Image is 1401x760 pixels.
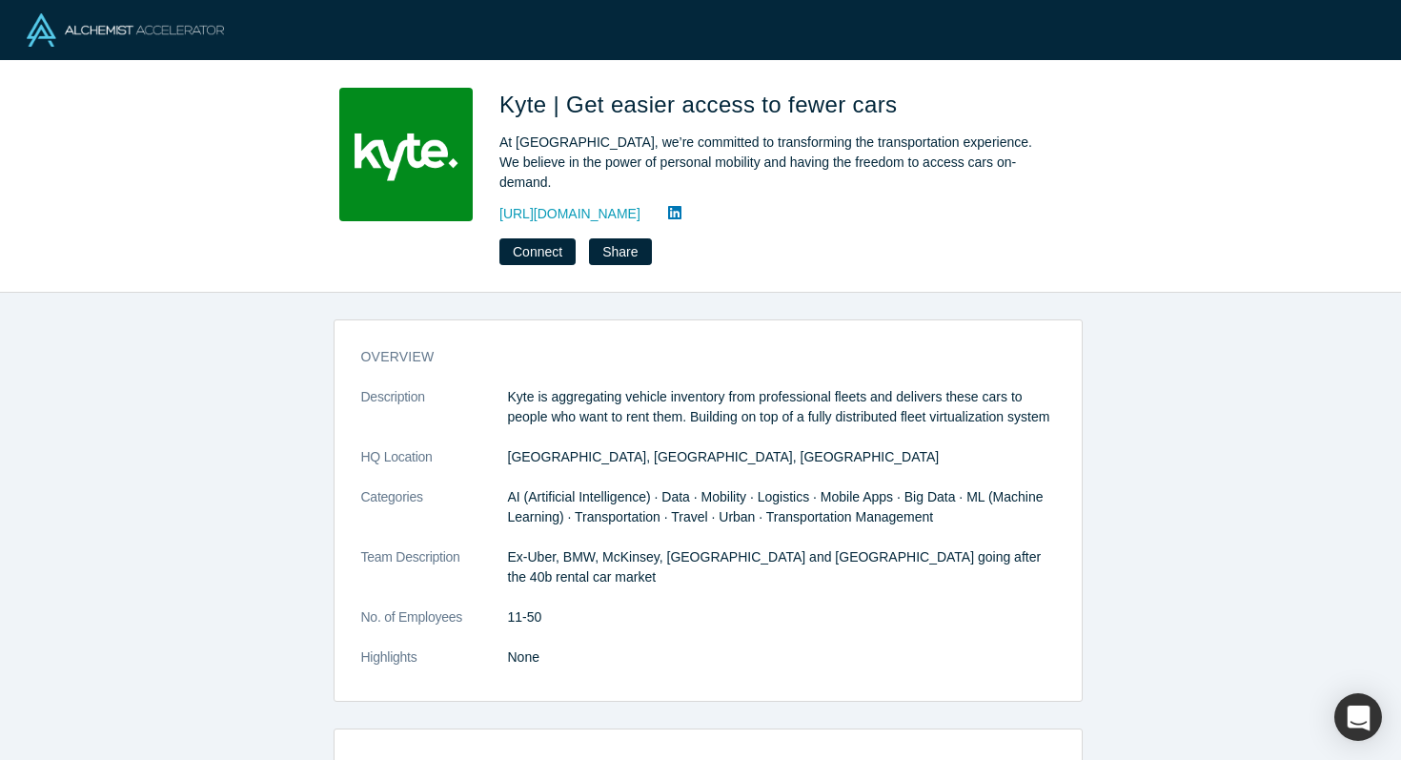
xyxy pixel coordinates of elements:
[361,487,508,547] dt: Categories
[361,387,508,447] dt: Description
[361,547,508,607] dt: Team Description
[508,547,1055,587] p: Ex-Uber, BMW, McKinsey, [GEOGRAPHIC_DATA] and [GEOGRAPHIC_DATA] going after the 40b rental car ma...
[508,607,1055,627] dd: 11-50
[339,88,473,221] img: Kyte | Get easier access to fewer cars's Logo
[361,607,508,647] dt: No. of Employees
[508,647,1055,668] p: None
[361,647,508,688] dt: Highlights
[27,13,224,47] img: Alchemist Logo
[508,447,1055,467] dd: [GEOGRAPHIC_DATA], [GEOGRAPHIC_DATA], [GEOGRAPHIC_DATA]
[499,204,640,224] a: [URL][DOMAIN_NAME]
[589,238,651,265] button: Share
[361,447,508,487] dt: HQ Location
[499,92,904,117] span: Kyte | Get easier access to fewer cars
[508,489,1044,524] span: AI (Artificial Intelligence) · Data · Mobility · Logistics · Mobile Apps · Big Data · ML (Machine...
[361,347,1028,367] h3: overview
[499,238,576,265] button: Connect
[508,387,1055,427] p: Kyte is aggregating vehicle inventory from professional fleets and delivers these cars to people ...
[499,133,1033,193] div: At [GEOGRAPHIC_DATA], we’re committed to transforming the transportation experience. We believe i...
